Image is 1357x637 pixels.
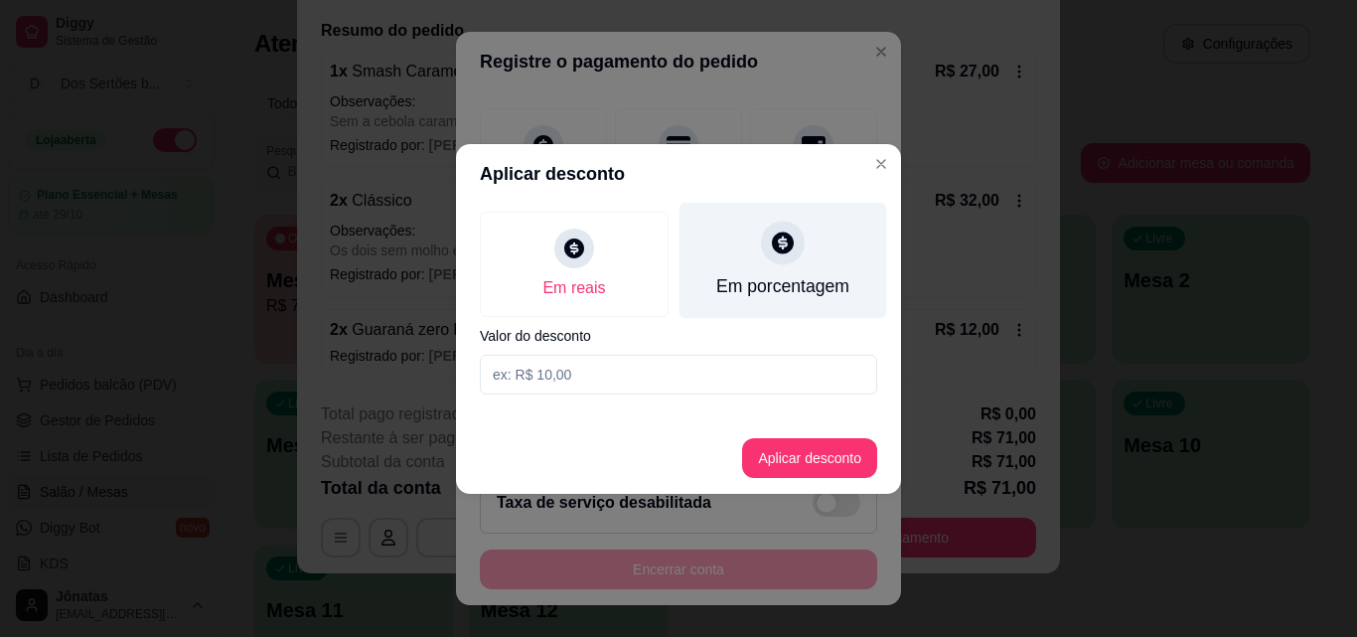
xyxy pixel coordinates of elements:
button: Aplicar desconto [742,438,877,478]
div: Em porcentagem [716,273,849,299]
header: Aplicar desconto [456,144,901,204]
div: Em reais [542,276,605,300]
input: Valor do desconto [480,355,877,395]
button: Close [865,148,897,180]
label: Valor do desconto [480,329,877,343]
